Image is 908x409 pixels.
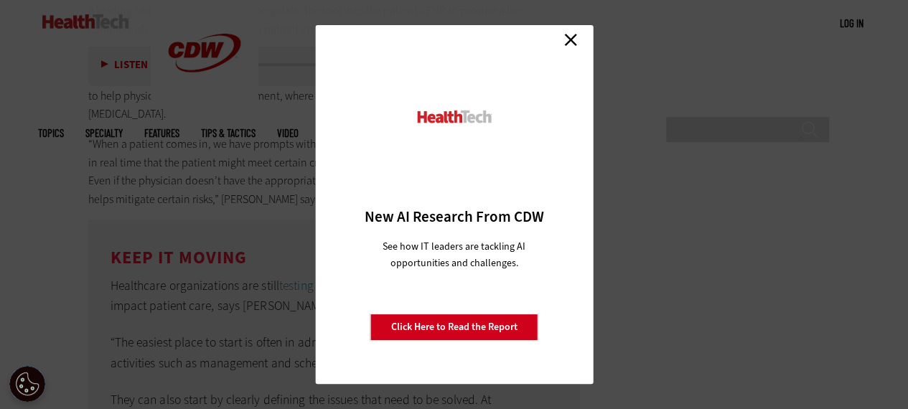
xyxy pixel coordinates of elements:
h3: New AI Research From CDW [340,207,568,227]
a: Click Here to Read the Report [370,314,538,341]
img: HealthTech_0.png [415,109,493,124]
button: Open Preferences [9,366,45,402]
div: Cookie Settings [9,366,45,402]
p: See how IT leaders are tackling AI opportunities and challenges. [365,238,543,271]
a: Close [560,29,581,50]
